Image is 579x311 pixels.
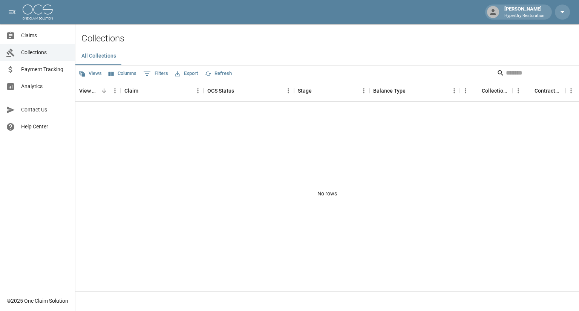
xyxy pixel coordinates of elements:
[283,85,294,96] button: Menu
[501,5,547,19] div: [PERSON_NAME]
[7,297,68,305] div: © 2025 One Claim Solution
[141,68,170,80] button: Show filters
[21,32,69,40] span: Claims
[21,66,69,73] span: Payment Tracking
[79,80,99,101] div: View Collection
[81,33,579,44] h2: Collections
[21,106,69,114] span: Contact Us
[75,47,122,65] button: All Collections
[75,102,579,286] div: No rows
[21,49,69,56] span: Collections
[513,85,524,96] button: Menu
[23,5,53,20] img: ocs-logo-white-transparent.png
[294,80,369,101] div: Stage
[565,85,577,96] button: Menu
[524,85,535,96] button: Sort
[21,82,69,90] span: Analytics
[497,67,577,81] div: Search
[207,80,234,101] div: OCS Status
[203,68,234,79] button: Refresh
[482,80,509,101] div: Collections Fee
[124,80,138,101] div: Claim
[471,85,482,96] button: Sort
[504,13,544,19] p: HyperDry Restoration
[312,85,322,96] button: Sort
[121,80,204,101] div: Claim
[107,68,138,79] button: Select columns
[535,80,562,101] div: Contractor Amount
[513,80,565,101] div: Contractor Amount
[298,80,312,101] div: Stage
[373,80,406,101] div: Balance Type
[369,80,460,101] div: Balance Type
[109,85,121,96] button: Menu
[192,85,204,96] button: Menu
[460,80,513,101] div: Collections Fee
[75,80,121,101] div: View Collection
[99,85,109,96] button: Sort
[460,85,471,96] button: Menu
[75,47,579,65] div: dynamic tabs
[358,85,369,96] button: Menu
[173,68,200,79] button: Export
[234,85,245,96] button: Sort
[77,68,104,79] button: Views
[21,123,69,131] span: Help Center
[449,85,460,96] button: Menu
[138,85,149,96] button: Sort
[406,85,416,96] button: Sort
[5,5,20,20] button: open drawer
[204,80,294,101] div: OCS Status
